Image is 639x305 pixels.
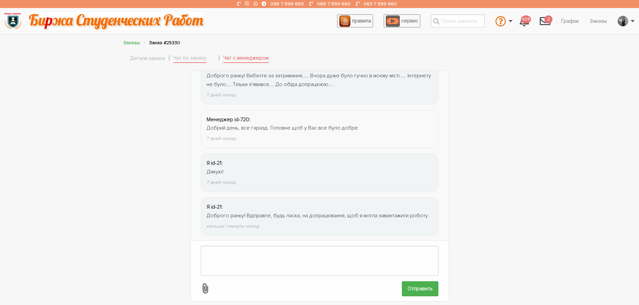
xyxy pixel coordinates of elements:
img: motto-2ce64da2796df845c65ce8f9480b9c9d679903764b3ca6da4b6de107518df0fe.gif [28,12,204,30]
div: меньше 1 минуты назад [207,222,433,230]
strong: Я id-21: [207,160,223,166]
li: 628 [514,12,534,30]
a: 063 7 999 660 [364,1,397,7]
img: agreement_icon-feca34a61ba7f3d1581b08bc946b2ec1ccb426f67415f344566775c155b7f62c.png [339,15,351,27]
img: 20171208_160937.jpg [618,16,628,26]
a: Чат по заказу [173,54,206,63]
a: 2 [534,12,556,30]
a: 096 7 999 660 [270,1,304,7]
strong: Менеджер id-720: [207,116,251,123]
div: 7 дней назад [207,91,433,99]
span: сервис [401,17,418,24]
a: 629 [514,12,534,30]
div: Доброго ранку! Відправте, будь ласка, на допрацювання, щоб я могла завантажити роботу [207,212,433,220]
a: График [556,15,584,27]
div: 7 дней назад [207,135,433,142]
a: сервис [384,14,420,27]
strong: Я id-21: [207,204,223,210]
div: Дякую! [207,168,433,176]
span: правила [352,17,371,24]
span: 2 [544,15,552,24]
a: Заказы [584,15,612,27]
div: Добрий день, все гаразд. Головне щоб у Вас все було добре [207,124,433,133]
li: Заказ #25330 [149,39,180,47]
input: Поиск заказов [431,14,485,27]
span: 629 [521,15,531,24]
img: logo-135dea9cf721667cc4ddb0c1795e3ba8b7f362e3d0c04e2cc90b931989920324.png [4,12,22,30]
a: Детали заказа [130,54,165,63]
div: 7 дней назад [207,178,433,186]
img: play_icon-49f7f135c9dc9a03216cfdbccbe1e3994649169d890fb554cedf0eac35a01ba8.png [386,15,400,27]
input: Отправить [402,281,438,296]
a: 066 7 999 660 [317,1,351,7]
a: Чат с менеджером [223,54,269,63]
strong: Я id-21: [207,64,223,71]
a: правила [337,14,373,27]
a: Заказы [123,40,140,46]
div: Доброго ранку! Вибачте за затримання..... Вчора дуже було гучно в моєму місті..... Інтернету не б... [207,72,433,89]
